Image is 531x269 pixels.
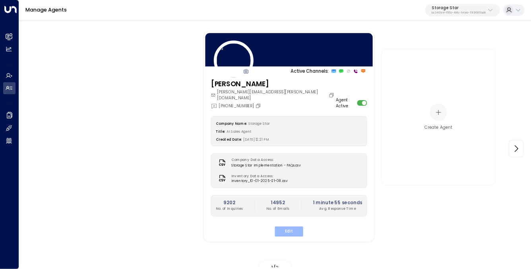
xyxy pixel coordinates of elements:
div: [PERSON_NAME][EMAIL_ADDRESS][PERSON_NAME][DOMAIN_NAME] [211,89,336,101]
button: Edit [275,226,303,236]
div: Create Agent [424,125,452,131]
button: Storage Starbc340fee-f559-48fc-84eb-70f3f6817ad8 [425,4,500,17]
span: Storage Star [248,121,270,126]
h2: 9202 [216,199,243,206]
img: 120_headshot.jpg [214,41,254,80]
span: AI Sales Agent [227,129,252,134]
span: [DATE] 12:21 PM [244,137,269,142]
p: Storage Star [432,6,486,10]
label: Inventory Data Access: [231,174,285,179]
a: Manage Agents [25,6,67,13]
h2: 14952 [266,199,289,206]
p: Active Channels: [291,68,329,74]
button: Copy [329,93,336,98]
p: bc340fee-f559-48fc-84eb-70f3f6817ad8 [432,11,486,14]
button: Copy [255,103,262,108]
p: No. of Emails [266,206,289,211]
span: Storage Star Implementation - FAQs.csv [231,163,301,168]
label: Title: [216,129,225,134]
div: [PHONE_NUMBER] [211,103,262,109]
label: Created Date: [216,137,242,142]
label: Company Data Access: [231,158,298,163]
label: Company Name: [216,121,247,126]
h2: 1 minute 55 seconds [313,199,362,206]
h3: [PERSON_NAME] [211,79,336,89]
p: No. of Inquiries [216,206,243,211]
span: inventory_10-01-2025-21-08.csv [231,179,288,184]
p: Avg. Response Time [313,206,362,211]
label: Agent Active [336,97,355,109]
